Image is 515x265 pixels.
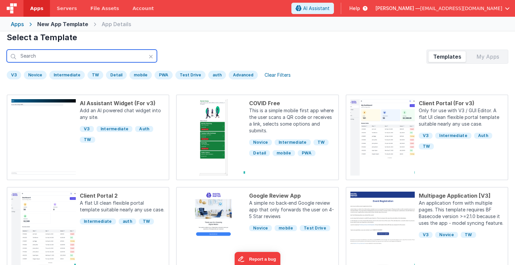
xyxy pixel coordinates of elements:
span: mobile [275,225,297,231]
span: V3 [80,126,94,132]
div: auth [208,71,226,79]
span: Intermediate [435,133,471,139]
div: App Details [102,20,131,28]
div: Novice [24,71,47,79]
div: Client Portal 2 [80,192,165,200]
span: Detail [249,150,270,156]
div: mobile [129,71,152,79]
span: Apps [30,5,43,12]
h1: Select a Template [7,32,508,43]
button: [PERSON_NAME] — [EMAIL_ADDRESS][DOMAIN_NAME] [376,5,510,12]
span: Servers [57,5,77,12]
span: Novice [435,232,458,238]
div: Advanced [229,71,258,79]
span: TW [461,232,476,238]
div: New App Template [37,20,88,28]
span: [EMAIL_ADDRESS][DOMAIN_NAME] [420,5,502,12]
div: Test Drive [175,71,206,79]
div: PWA [155,71,173,79]
span: TW [80,137,95,143]
div: My Apps [469,51,507,62]
span: V3 [419,133,433,139]
span: TW [419,143,434,149]
p: A flat UI clean flexible portal template suitable nearly any use case. [80,200,165,214]
span: File Assets [91,5,119,12]
div: Intermediate [49,71,85,79]
span: Intermediate [97,126,133,132]
span: V3 [419,232,433,238]
span: AI Assistant [303,5,330,12]
span: Novice [249,225,272,231]
span: Auth [474,133,492,139]
span: PWA [298,150,316,156]
p: This is a simple mobile first app where the user scans a QR code or receives a link, selects some... [249,107,334,135]
div: Templates [428,51,466,62]
span: TW [313,139,329,145]
div: AI Assistant Widget (For v3) [80,99,165,107]
span: mobile [273,150,295,156]
div: COVID Free [249,99,334,107]
div: Client Portal (For v3) [419,99,504,107]
span: Auth [135,126,153,132]
span: Intermediate [275,139,311,145]
p: Only for use with V3 / GUI Editor. A flat UI clean flexible portal template suitable nearly any u... [419,107,504,129]
div: TW [88,71,103,79]
div: Clear Filters [261,70,295,80]
div: Apps [11,20,24,28]
div: Google Review App [249,192,334,200]
span: Novice [249,139,272,145]
button: AI Assistant [291,3,334,14]
input: Search [7,50,157,62]
div: Multipage Application [V3] [419,192,504,200]
span: Help [349,5,360,12]
span: TW [139,218,154,224]
div: V3 [7,71,21,79]
p: Add an AI powered chat widget into any site. [80,107,165,122]
span: Test Drive [300,225,330,231]
span: Intermediate [80,218,116,224]
div: Detail [106,71,127,79]
p: A simple no back-end Google review app that only forwards the user on 4-5 Star reviews [249,200,334,221]
span: auth [119,218,136,224]
p: An application form with multiple pages. This template requires BF Basecode version >=2.1.0 becau... [419,200,504,228]
span: [PERSON_NAME] — [376,5,420,12]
